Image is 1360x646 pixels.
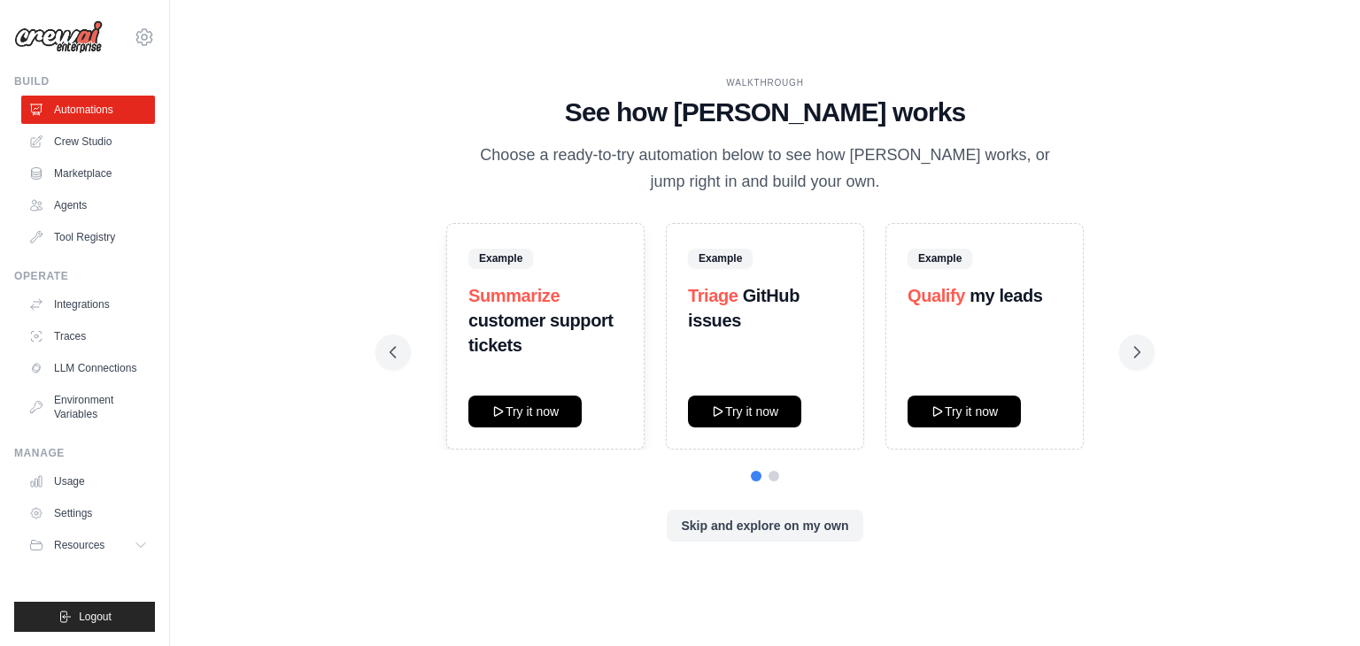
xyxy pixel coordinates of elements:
button: Resources [21,531,155,559]
span: Summarize [468,286,560,305]
span: Example [908,249,972,268]
a: Automations [21,96,155,124]
a: LLM Connections [21,354,155,382]
a: Environment Variables [21,386,155,428]
span: Resources [54,538,104,552]
div: Manage [14,446,155,460]
strong: my leads [970,286,1042,305]
button: Try it now [468,396,582,427]
a: Crew Studio [21,127,155,156]
button: Try it now [908,396,1021,427]
img: Logo [14,20,103,54]
strong: GitHub issues [688,286,800,330]
div: WALKTHROUGH [390,76,1140,89]
a: Tool Registry [21,223,155,251]
a: Marketplace [21,159,155,188]
div: Build [14,74,155,88]
button: Try it now [688,396,801,427]
strong: customer support tickets [468,311,614,355]
span: Qualify [908,286,965,305]
button: Skip and explore on my own [667,510,862,542]
p: Choose a ready-to-try automation below to see how [PERSON_NAME] works, or jump right in and build... [467,142,1062,195]
a: Integrations [21,290,155,319]
span: Example [468,249,533,268]
span: Example [688,249,753,268]
a: Usage [21,467,155,496]
a: Traces [21,322,155,350]
h1: See how [PERSON_NAME] works [390,96,1140,128]
span: Logout [79,610,112,624]
button: Logout [14,602,155,632]
a: Settings [21,499,155,527]
div: Operate [14,269,155,283]
a: Agents [21,191,155,219]
span: Triage [688,286,738,305]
